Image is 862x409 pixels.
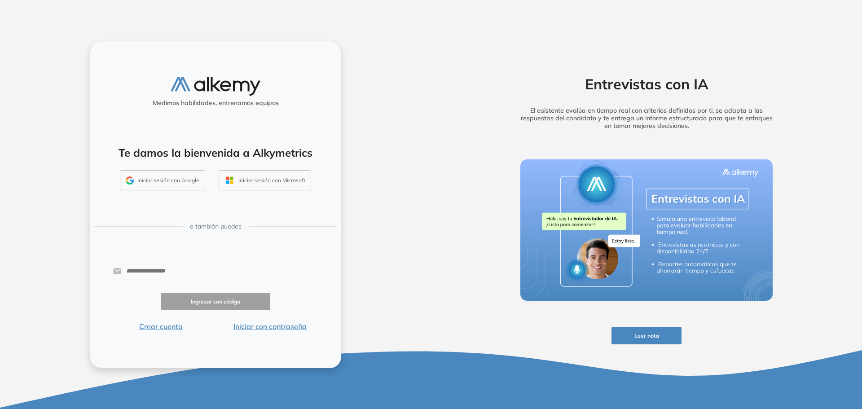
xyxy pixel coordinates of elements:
[506,107,787,129] h5: El asistente evalúa en tiempo real con criterios definidos por ti, se adapta a las respuestas del...
[506,75,787,92] h2: Entrevistas con IA
[611,327,682,344] button: Leer nota
[126,176,134,185] img: GMAIL_ICON
[520,159,773,301] img: img-more-info
[219,170,311,191] button: Iniciar sesión con Microsoft
[161,293,270,310] button: Ingresar con código
[106,321,215,332] button: Crear cuenta
[94,99,337,107] h5: Medimos habilidades, entrenamos equipos
[120,170,205,191] button: Iniciar sesión con Google
[102,146,329,159] h4: Te damos la bienvenida a Alkymetrics
[190,222,242,231] span: o también puedes
[817,366,862,409] iframe: Chat Widget
[817,366,862,409] div: Widget de chat
[215,321,325,332] button: Iniciar con contraseña
[224,175,235,185] img: OUTLOOK_ICON
[171,77,260,96] img: logo-alkemy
